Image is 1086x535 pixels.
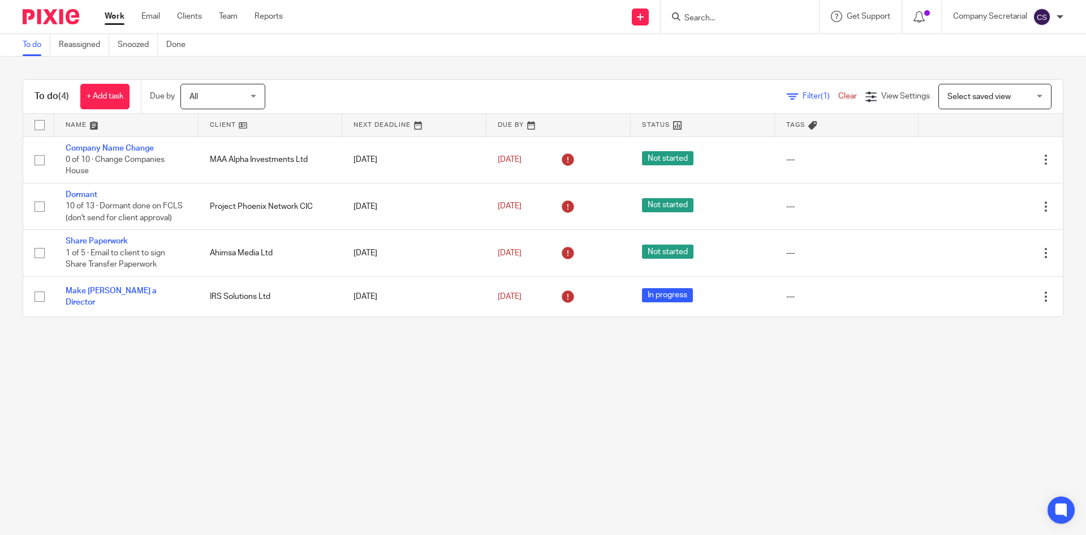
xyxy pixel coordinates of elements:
span: [DATE] [498,293,522,301]
td: [DATE] [342,136,486,183]
td: [DATE] [342,230,486,276]
span: Select saved view [947,93,1011,101]
a: Reports [255,11,283,22]
div: --- [786,291,908,302]
span: [DATE] [498,249,522,257]
span: All [189,93,198,101]
td: IRS Solutions Ltd [199,276,343,316]
td: [DATE] [342,276,486,316]
span: In progress [642,288,693,302]
td: Ahimsa Media Ltd [199,230,343,276]
span: Filter [803,92,838,100]
a: Done [166,34,194,56]
span: 0 of 10 · Change Companies House [66,156,165,176]
td: [DATE] [342,183,486,229]
span: Not started [642,151,693,165]
p: Company Secretarial [953,11,1027,22]
span: [DATE] [498,156,522,164]
span: (1) [821,92,830,100]
a: Email [141,11,160,22]
a: Make [PERSON_NAME] a Director [66,287,157,306]
a: Snoozed [118,34,158,56]
div: --- [786,154,908,165]
span: Get Support [847,12,890,20]
span: View Settings [881,92,930,100]
img: Pixie [23,9,79,24]
a: Dormant [66,191,97,199]
span: Not started [642,198,693,212]
p: Due by [150,91,175,102]
span: 1 of 5 · Email to client to sign Share Transfer Paperwork [66,249,165,269]
img: svg%3E [1033,8,1051,26]
input: Search [683,14,785,24]
a: Team [219,11,238,22]
span: Not started [642,245,693,259]
a: Work [105,11,124,22]
a: Clear [838,92,857,100]
a: + Add task [80,84,130,109]
span: 10 of 13 · Dormant done on FCLS (don't send for client approval) [66,203,183,222]
div: --- [786,201,908,212]
td: Project Phoenix Network CIC [199,183,343,229]
td: MAA Alpha Investments Ltd [199,136,343,183]
a: Company Name Change [66,144,154,152]
span: (4) [58,92,69,101]
div: --- [786,247,908,259]
a: To do [23,34,50,56]
h1: To do [35,91,69,102]
a: Share Paperwork [66,237,128,245]
a: Reassigned [59,34,109,56]
a: Clients [177,11,202,22]
span: [DATE] [498,203,522,211]
span: Tags [786,122,805,128]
